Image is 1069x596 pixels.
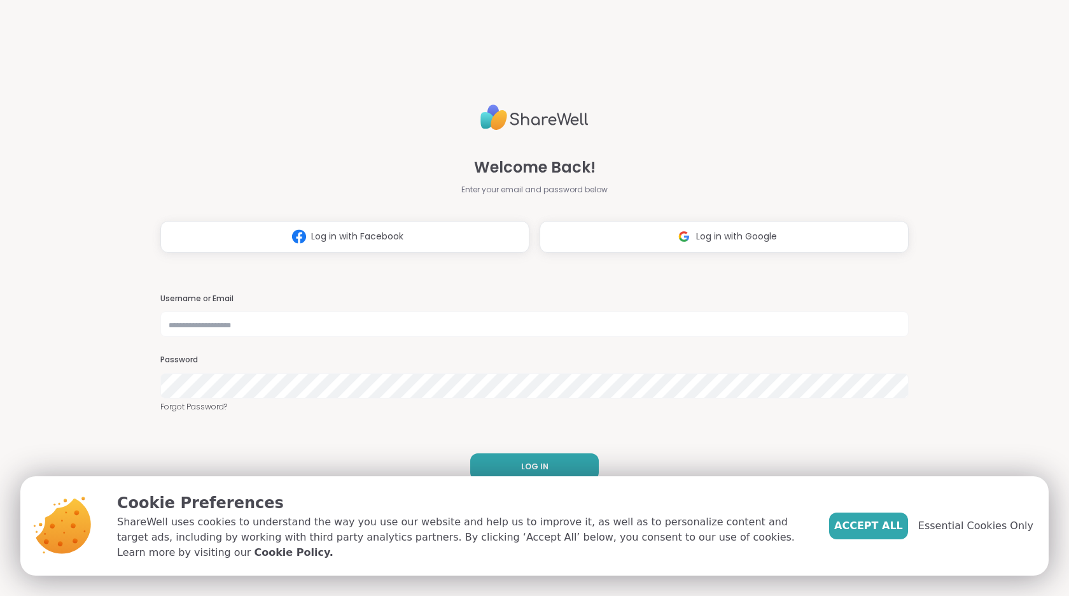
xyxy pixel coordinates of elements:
button: Log in with Google [540,221,909,253]
button: LOG IN [470,453,599,480]
img: ShareWell Logomark [672,225,696,248]
span: Enter your email and password below [461,184,608,195]
a: Forgot Password? [160,401,909,413]
a: Cookie Policy. [254,545,333,560]
button: Log in with Facebook [160,221,529,253]
p: Cookie Preferences [117,492,809,514]
p: ShareWell uses cookies to understand the way you use our website and help us to improve it, as we... [117,514,809,560]
span: Essential Cookies Only [918,518,1033,534]
span: Log in with Google [696,230,777,243]
h3: Password [160,355,909,365]
img: ShareWell Logomark [287,225,311,248]
h3: Username or Email [160,294,909,304]
span: LOG IN [521,461,548,472]
span: Accept All [834,518,903,534]
span: Log in with Facebook [311,230,403,243]
button: Accept All [829,513,908,539]
span: Welcome Back! [474,156,596,179]
img: ShareWell Logo [480,99,589,136]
